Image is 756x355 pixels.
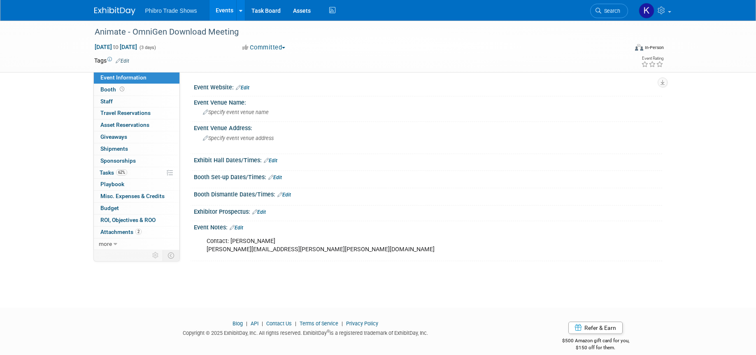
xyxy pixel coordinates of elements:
td: Tags [94,56,129,65]
span: Event Information [100,74,147,81]
span: | [340,320,345,327]
span: Search [601,8,620,14]
div: Exhibit Hall Dates/Times: [194,154,662,165]
span: Booth not reserved yet [118,86,126,92]
span: 2 [135,229,142,235]
span: | [244,320,249,327]
div: Contact: [PERSON_NAME] [PERSON_NAME][EMAIL_ADDRESS][PERSON_NAME][PERSON_NAME][DOMAIN_NAME] [201,233,572,258]
div: Event Notes: [194,221,662,232]
td: Toggle Event Tabs [163,250,179,261]
div: $500 Amazon gift card for you, [529,332,662,351]
a: ROI, Objectives & ROO [94,215,179,226]
a: Edit [230,225,243,231]
span: Playbook [100,181,124,187]
a: Refer & Earn [568,322,623,334]
a: API [251,320,258,327]
span: to [112,44,120,50]
span: ROI, Objectives & ROO [100,217,156,223]
td: Personalize Event Tab Strip [149,250,163,261]
a: more [94,238,179,250]
a: Misc. Expenses & Credits [94,191,179,202]
span: Misc. Expenses & Credits [100,193,165,199]
a: Staff [94,96,179,107]
a: Contact Us [266,320,292,327]
span: Asset Reservations [100,121,149,128]
a: Search [590,4,628,18]
span: Attachments [100,229,142,235]
a: Edit [264,158,277,163]
a: Shipments [94,143,179,155]
span: Staff [100,98,113,105]
a: Privacy Policy [346,320,378,327]
span: 62% [116,169,127,175]
span: Phibro Trade Shows [145,7,197,14]
a: Giveaways [94,131,179,143]
div: Animate - OmniGen Download Meeting [92,25,616,40]
span: Travel Reservations [100,110,151,116]
button: Committed [240,43,288,52]
div: Event Format [579,43,664,55]
span: Tasks [100,169,127,176]
span: | [260,320,265,327]
div: Event Rating [641,56,663,61]
span: (3 days) [139,45,156,50]
a: Travel Reservations [94,107,179,119]
span: [DATE] [DATE] [94,43,137,51]
div: Event Venue Name: [194,96,662,107]
a: Blog [233,320,243,327]
a: Asset Reservations [94,119,179,131]
span: | [293,320,298,327]
div: Event Venue Address: [194,122,662,132]
div: In-Person [644,44,664,51]
div: Booth Dismantle Dates/Times: [194,188,662,199]
a: Edit [236,85,249,91]
img: Karol Ehmen [639,3,654,19]
span: Sponsorships [100,157,136,164]
sup: ® [327,329,330,334]
div: Copyright © 2025 ExhibitDay, Inc. All rights reserved. ExhibitDay is a registered trademark of Ex... [94,327,517,337]
a: Event Information [94,72,179,84]
div: Booth Set-up Dates/Times: [194,171,662,182]
span: Specify event venue name [203,109,269,115]
a: Playbook [94,179,179,190]
div: Exhibitor Prospectus: [194,206,662,216]
a: Sponsorships [94,155,179,167]
span: Shipments [100,145,128,152]
img: Format-Inperson.png [635,44,643,51]
span: Booth [100,86,126,93]
div: $150 off for them. [529,344,662,351]
a: Edit [277,192,291,198]
a: Edit [252,209,266,215]
a: Edit [268,175,282,180]
a: Tasks62% [94,167,179,179]
span: Budget [100,205,119,211]
div: Event Website: [194,81,662,92]
a: Attachments2 [94,227,179,238]
span: Giveaways [100,133,127,140]
span: more [99,241,112,247]
a: Budget [94,203,179,214]
a: Edit [116,58,129,64]
a: Terms of Service [300,320,338,327]
a: Booth [94,84,179,96]
img: ExhibitDay [94,7,135,15]
span: Specify event venue address [203,135,274,141]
